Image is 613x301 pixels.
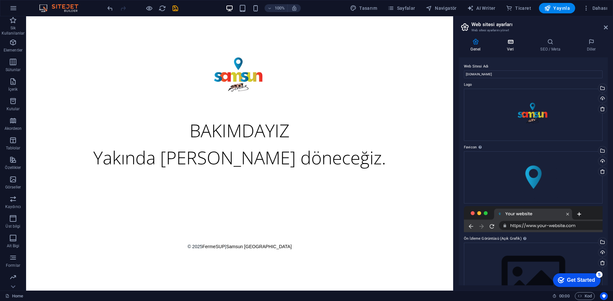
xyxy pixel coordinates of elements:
[539,3,575,13] button: Yayınla
[5,292,23,300] a: Seçimi iptal etmek için tıkla. Sayfaları açmak için çift tıkla
[159,5,166,12] i: Sayfayı yeniden yükleyin
[6,145,21,151] p: Tablolar
[347,3,380,13] button: Tasarım
[426,5,457,11] span: Navigatör
[464,70,603,78] input: Adı...
[575,292,595,300] button: Kod
[291,5,297,11] i: Yeniden boyutlandırmada yakınlaştırma düzeyini seçilen cihaza uyacak şekilde otomatik olarak ayarla.
[265,4,288,12] button: 100%
[6,224,20,229] p: Üst bilgi
[19,7,47,13] div: Get Started
[506,5,531,11] span: Ticaret
[564,293,565,298] span: :
[575,38,608,52] h4: Diller
[106,4,114,12] button: undo
[48,1,55,8] div: 5
[464,89,603,141] div: 19689799-b91e-4df1-bf24-7bc320f22398-7BmhakmupoVgtEsQU3TTpg.png
[459,38,495,52] h4: Genel
[5,165,21,170] p: Özellikler
[350,5,377,11] span: Tasarım
[7,106,20,112] p: Kutular
[583,5,607,11] span: Dahası
[38,4,86,12] img: Editor Logo
[145,4,153,12] button: Ön izleme modundan çıkıp düzenlemeye devam etmek için buraya tıklayın
[464,81,603,89] label: Logo
[529,38,575,52] h4: SEO / Meta
[464,143,603,151] label: Favicon
[347,3,380,13] div: Tasarım (Ctrl+Alt+Y)
[3,282,23,288] p: Pazarlama
[385,3,418,13] button: Sayfalar
[8,87,18,92] p: İçerik
[552,292,570,300] h6: Oturum süresi
[467,5,496,11] span: AI Writer
[464,235,603,243] label: Ön İzleme Görüntüsü (Açık Grafik)
[5,126,22,131] p: Akordeon
[544,5,570,11] span: Yayınla
[171,4,179,12] button: save
[600,292,608,300] button: Usercentrics
[6,263,20,268] p: Formlar
[503,3,534,13] button: Ticaret
[464,63,603,70] label: Web Sitesi Adı
[158,4,166,12] button: reload
[471,22,608,27] h2: Web sitesi ayarları
[5,185,21,190] p: Görseller
[5,204,21,209] p: Kaydırıcı
[172,5,179,12] i: Kaydet (Ctrl+S)
[578,292,592,300] span: Kod
[274,4,285,12] h6: 100%
[465,3,498,13] button: AI Writer
[6,67,21,72] p: Sütunlar
[471,27,595,33] h3: Web sitesi ayarlarını yönet
[559,292,569,300] span: 00 00
[106,5,114,12] i: Geri al: Sloganı değiştir (Ctrl+Z)
[388,5,415,11] span: Sayfalar
[580,3,610,13] button: Dahası
[423,3,459,13] button: Navigatör
[5,3,53,17] div: Get Started 5 items remaining, 0% complete
[7,243,20,248] p: Alt Bigi
[495,38,529,52] h4: Veri
[4,48,23,53] p: Elementler
[464,151,603,203] div: ChatGPTImage2Eyl202504_35_39-jW8g75gxw4Ggh7JFkxNSAQ-MMKJ_cGmtuidLgI16HSemw.png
